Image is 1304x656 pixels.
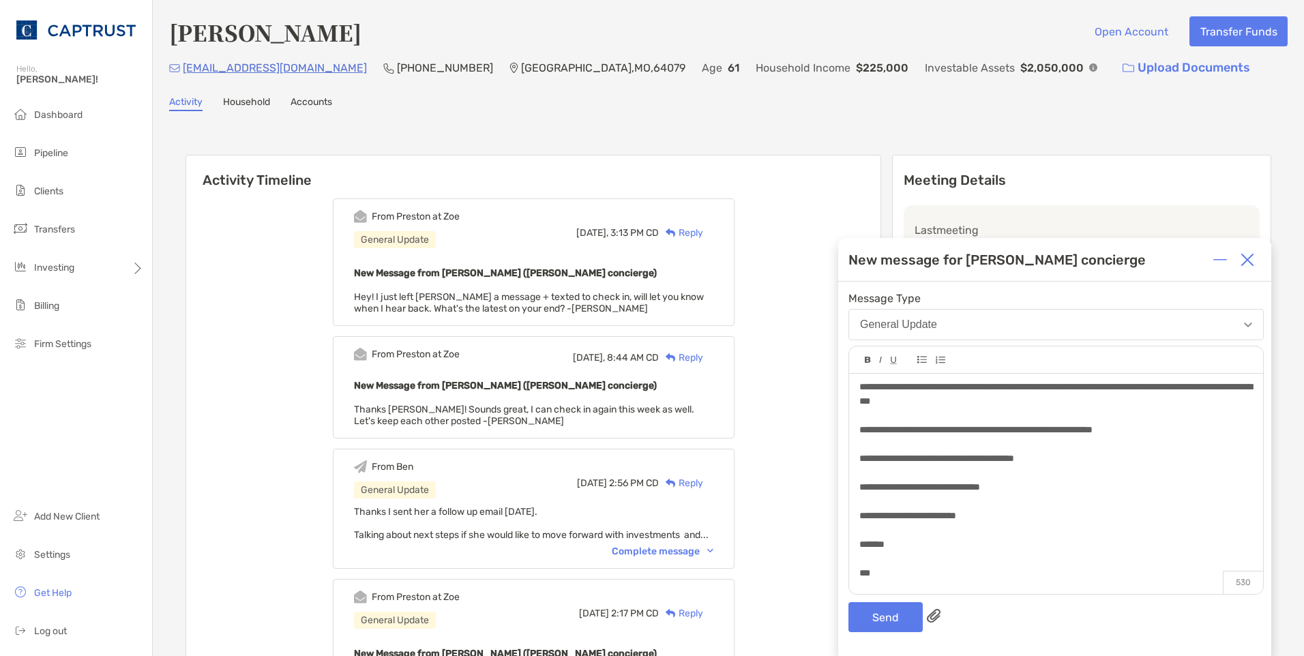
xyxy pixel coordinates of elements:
img: Event icon [354,210,367,223]
span: Message Type [848,292,1264,305]
img: Editor control icon [917,356,927,363]
p: Household Income [756,59,850,76]
button: Open Account [1084,16,1179,46]
img: Editor control icon [865,357,871,363]
div: General Update [354,231,436,248]
span: Thanks I sent her a follow up email [DATE]. Talking about next steps if she would like to move fo... [354,506,709,541]
span: Pipeline [34,147,68,159]
a: Accounts [291,96,332,111]
a: Activity [169,96,203,111]
b: New Message from [PERSON_NAME] ([PERSON_NAME] concierge) [354,267,657,279]
div: Complete message [612,546,713,557]
div: From Preston at Zoe [372,211,460,222]
button: Send [848,602,923,632]
img: Email Icon [169,64,180,72]
img: Expand or collapse [1213,253,1227,267]
div: From Preston at Zoe [372,591,460,603]
span: [DATE], [573,352,605,363]
span: Add New Client [34,511,100,522]
h6: Activity Timeline [186,155,880,188]
img: Editor control icon [935,356,945,364]
img: CAPTRUST Logo [16,5,136,55]
img: dashboard icon [12,106,29,122]
span: Clients [34,185,63,197]
div: Reply [659,606,703,621]
p: [GEOGRAPHIC_DATA] , MO , 64079 [521,59,685,76]
img: Close [1241,253,1254,267]
span: [DATE] [577,477,607,489]
span: Log out [34,625,67,637]
p: Investable Assets [925,59,1015,76]
span: Billing [34,300,59,312]
span: Firm Settings [34,338,91,350]
img: Event icon [354,460,367,473]
p: 61 [728,59,739,76]
span: [DATE] [579,608,609,619]
p: Meeting Details [904,172,1260,189]
button: Transfer Funds [1189,16,1288,46]
p: [PHONE_NUMBER] [397,59,493,76]
img: get-help icon [12,584,29,600]
img: pipeline icon [12,144,29,160]
span: Thanks [PERSON_NAME]! Sounds great, I can check in again this week as well. Let's keep each other... [354,404,694,427]
span: [PERSON_NAME]! [16,74,144,85]
span: [DATE], [576,227,608,239]
img: investing icon [12,258,29,275]
div: From Preston at Zoe [372,348,460,360]
p: [EMAIL_ADDRESS][DOMAIN_NAME] [183,59,367,76]
span: Investing [34,262,74,273]
div: Reply [659,226,703,240]
img: add_new_client icon [12,507,29,524]
img: Reply icon [666,609,676,618]
div: General Update [354,481,436,498]
img: Event icon [354,591,367,603]
div: From Ben [372,461,413,473]
p: Age [702,59,722,76]
span: 2:17 PM CD [611,608,659,619]
img: Editor control icon [890,357,897,364]
img: Reply icon [666,353,676,362]
h4: [PERSON_NAME] [169,16,361,48]
img: clients icon [12,182,29,198]
img: logout icon [12,622,29,638]
div: Reply [659,351,703,365]
img: settings icon [12,546,29,562]
span: Get Help [34,587,72,599]
button: General Update [848,309,1264,340]
div: General Update [354,612,436,629]
img: billing icon [12,297,29,313]
p: Last meeting [915,222,1249,239]
p: $2,050,000 [1020,59,1084,76]
span: Dashboard [34,109,83,121]
img: Event icon [354,348,367,361]
img: Reply icon [666,228,676,237]
p: 530 [1223,571,1263,594]
img: Open dropdown arrow [1244,323,1252,327]
span: 8:44 AM CD [607,352,659,363]
img: transfers icon [12,220,29,237]
span: Settings [34,549,70,561]
img: Info Icon [1089,63,1097,72]
img: Location Icon [509,63,518,74]
a: Household [223,96,270,111]
img: firm-settings icon [12,335,29,351]
span: 3:13 PM CD [610,227,659,239]
img: Chevron icon [707,549,713,553]
img: paperclip attachments [927,609,940,623]
img: Reply icon [666,479,676,488]
img: Editor control icon [879,357,882,363]
img: Phone Icon [383,63,394,74]
span: Transfers [34,224,75,235]
span: 2:56 PM CD [609,477,659,489]
span: Hey! I just left [PERSON_NAME] a message + texted to check in, will let you know when I hear back... [354,291,704,314]
b: New Message from [PERSON_NAME] ([PERSON_NAME] concierge) [354,380,657,391]
a: Upload Documents [1114,53,1259,83]
img: button icon [1123,63,1134,73]
div: Reply [659,476,703,490]
div: General Update [860,318,937,331]
div: New message for [PERSON_NAME] concierge [848,252,1146,268]
p: $225,000 [856,59,908,76]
